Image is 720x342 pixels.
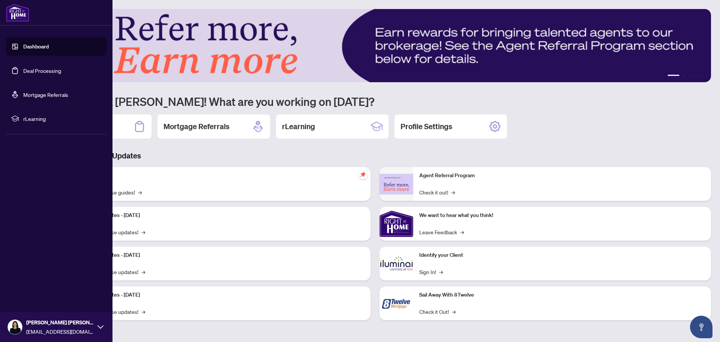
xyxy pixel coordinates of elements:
a: Dashboard [23,43,49,50]
button: 5 [700,75,703,78]
span: → [460,228,464,236]
button: 3 [688,75,691,78]
img: Agent Referral Program [379,174,413,194]
a: Sign In!→ [419,268,443,276]
a: Leave Feedback→ [419,228,464,236]
h2: Profile Settings [400,121,452,132]
a: Mortgage Referrals [23,91,68,98]
h3: Brokerage & Industry Updates [39,151,711,161]
span: [EMAIL_ADDRESS][DOMAIN_NAME] [26,327,94,336]
span: → [141,228,145,236]
img: Slide 0 [39,9,711,82]
h2: rLearning [282,121,315,132]
button: 2 [682,75,685,78]
p: Sail Away With 8Twelve [419,291,705,299]
p: Platform Updates - [DATE] [79,291,364,299]
p: Identify your Client [419,251,705,259]
button: Open asap [690,316,712,338]
button: 1 [667,75,679,78]
p: Self-Help [79,172,364,180]
span: → [451,188,455,196]
img: Profile Icon [8,320,22,334]
span: [PERSON_NAME] [PERSON_NAME] [26,318,94,327]
span: → [439,268,443,276]
p: We want to hear what you think! [419,211,705,220]
span: → [141,268,145,276]
h2: Mortgage Referrals [163,121,229,132]
p: Platform Updates - [DATE] [79,251,364,259]
img: Sail Away With 8Twelve [379,286,413,320]
a: Check it out!→ [419,188,455,196]
a: Deal Processing [23,67,61,74]
span: → [452,307,456,316]
span: → [138,188,142,196]
a: Check it Out!→ [419,307,456,316]
img: logo [6,4,29,22]
span: → [141,307,145,316]
img: Identify your Client [379,247,413,280]
h1: Welcome back [PERSON_NAME]! What are you working on [DATE]? [39,94,711,108]
button: 4 [694,75,697,78]
p: Agent Referral Program [419,172,705,180]
p: Platform Updates - [DATE] [79,211,364,220]
img: We want to hear what you think! [379,207,413,241]
span: rLearning [23,115,101,123]
span: pushpin [358,170,367,179]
